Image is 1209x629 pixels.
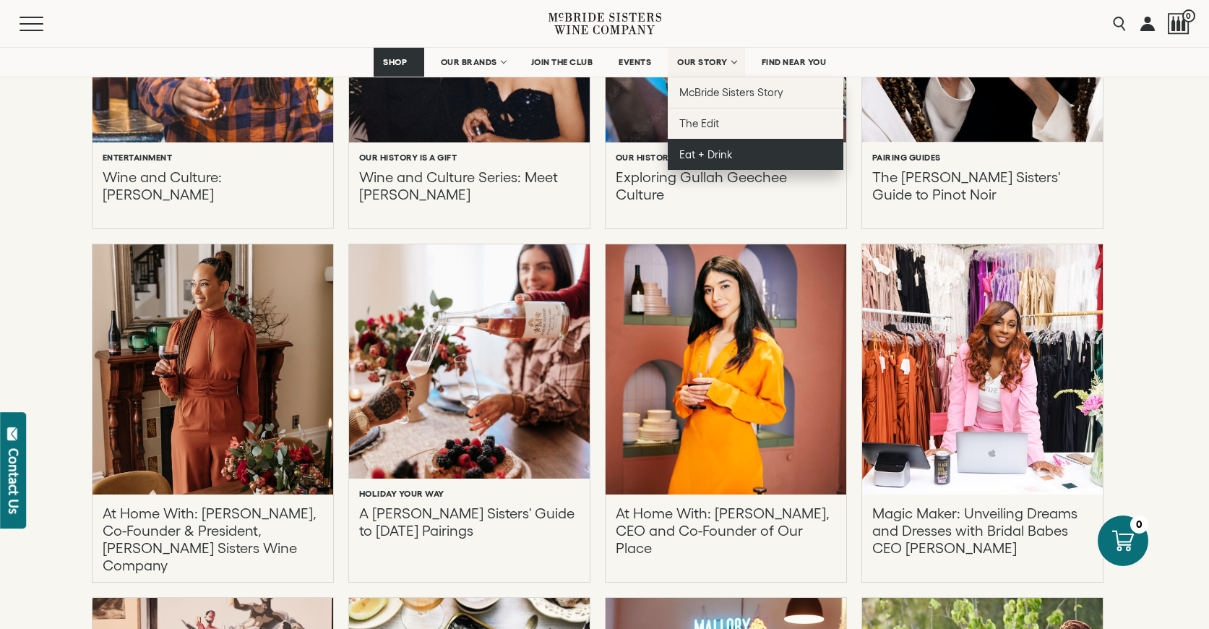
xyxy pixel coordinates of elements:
[862,244,1103,581] a: Magic Maker: Unveiling Dreams and Dresses with Bridal Babes CEO Ashley Young Magic Maker: Unveili...
[7,448,21,514] div: Contact Us
[872,168,1093,203] p: The [PERSON_NAME] Sisters' Guide to Pinot Noir
[1130,515,1148,534] div: 0
[92,244,333,581] a: At Home With: Robin McBride, Co-Founder & President, McBride Sisters Wine Company At Home With: [...
[359,505,580,557] p: A [PERSON_NAME] Sisters' Guide to [DATE] Pairings
[872,153,941,163] h6: Pairing Guides
[383,57,408,67] span: SHOP
[103,153,173,163] h6: Entertainment
[668,77,843,108] a: McBride Sisters Story
[619,57,651,67] span: EVENTS
[103,168,323,203] p: Wine and Culture: [PERSON_NAME]
[349,244,590,581] a: A McBride Sisters' Guide to Thanksgiving Pairings Holiday Your Way A [PERSON_NAME] Sisters' Guide...
[616,505,836,557] p: At Home With: [PERSON_NAME], CEO and Co-Founder of Our Place
[359,168,580,203] p: Wine and Culture Series: Meet [PERSON_NAME]
[668,108,843,139] a: The Edit
[668,139,843,170] a: Eat + Drink
[677,57,728,67] span: OUR STORY
[752,48,836,77] a: FIND NEAR YOU
[679,86,783,98] span: McBride Sisters Story
[872,505,1093,557] p: Magic Maker: Unveiling Dreams and Dresses with Bridal Babes CEO [PERSON_NAME]
[606,244,846,581] a: At Home With: Shiza Shahid, CEO and Co-Founder of Our Place At Home With: [PERSON_NAME], CEO and ...
[609,48,661,77] a: EVENTS
[431,48,515,77] a: OUR BRANDS
[359,489,444,499] h6: Holiday Your Way
[522,48,603,77] a: JOIN THE CLUB
[679,148,733,161] span: Eat + Drink
[441,57,497,67] span: OUR BRANDS
[616,168,836,203] p: Exploring Gullah Geechee Culture
[103,505,323,557] p: At Home With: [PERSON_NAME], Co-Founder & President, [PERSON_NAME] Sisters Wine Company
[668,48,745,77] a: OUR STORY
[1182,9,1195,22] span: 0
[762,57,827,67] span: FIND NEAR YOU
[20,17,72,31] button: Mobile Menu Trigger
[359,153,457,163] h6: Our History is a Gift
[531,57,593,67] span: JOIN THE CLUB
[679,117,719,129] span: The Edit
[374,48,424,77] a: SHOP
[616,153,714,163] h6: Our History is a Gift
